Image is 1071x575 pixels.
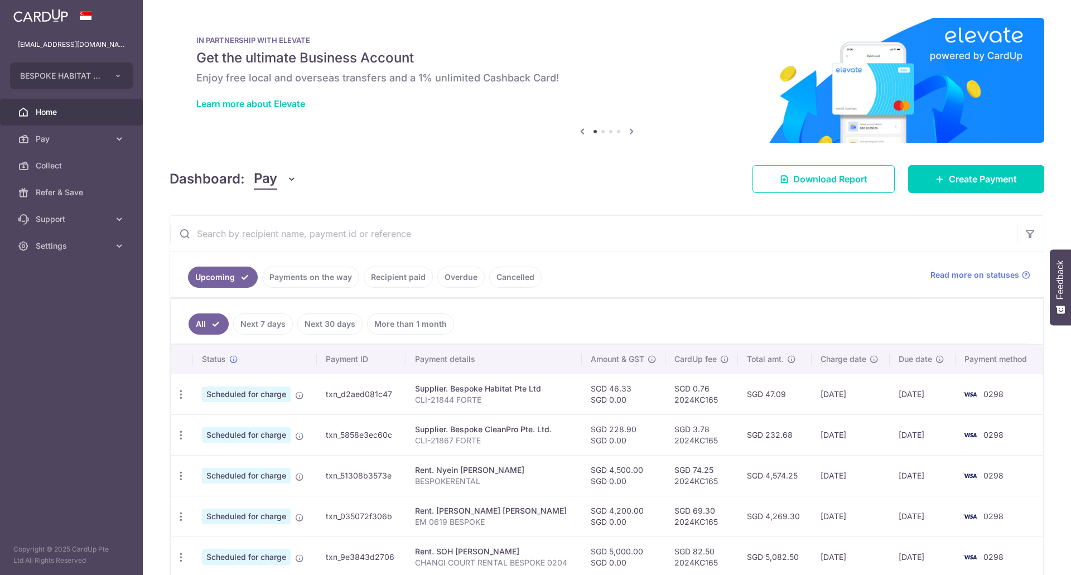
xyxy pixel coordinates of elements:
span: Refer & Save [36,187,109,198]
span: Total amt. [747,354,784,365]
td: [DATE] [890,496,956,537]
td: SGD 0.76 2024KC165 [665,374,738,414]
a: Download Report [752,165,895,193]
span: Amount & GST [591,354,644,365]
span: Charge date [821,354,866,365]
img: Bank Card [959,469,981,482]
td: SGD 232.68 [738,414,811,455]
td: txn_d2aed081c47 [317,374,406,414]
button: BESPOKE HABITAT FORTE PTE. LTD. [10,62,133,89]
img: Bank Card [959,550,981,564]
p: CLI-21844 FORTE [415,394,573,405]
a: Next 7 days [233,313,293,335]
p: BESPOKERENTAL [415,476,573,487]
span: Scheduled for charge [202,386,291,402]
p: [EMAIL_ADDRESS][DOMAIN_NAME] [18,39,125,50]
img: Bank Card [959,510,981,523]
td: SGD 74.25 2024KC165 [665,455,738,496]
a: More than 1 month [367,313,454,335]
a: All [189,313,229,335]
p: IN PARTNERSHIP WITH ELEVATE [196,36,1017,45]
span: Due date [899,354,932,365]
span: 0298 [983,430,1004,439]
img: Bank Card [959,388,981,401]
h6: Enjoy free local and overseas transfers and a 1% unlimited Cashback Card! [196,71,1017,85]
a: Read more on statuses [930,269,1030,281]
td: [DATE] [812,496,890,537]
span: Collect [36,160,109,171]
button: Pay [254,168,297,190]
a: Create Payment [908,165,1044,193]
a: Next 30 days [297,313,363,335]
img: Renovation banner [170,18,1044,143]
a: Recipient paid [364,267,433,288]
p: CHANGI COURT RENTAL BESPOKE 0204 [415,557,573,568]
td: [DATE] [890,374,956,414]
span: Feedback [1055,260,1065,299]
td: SGD 47.09 [738,374,811,414]
td: [DATE] [812,455,890,496]
div: Supplier. Bespoke Habitat Pte Ltd [415,383,573,394]
button: Feedback - Show survey [1050,249,1071,325]
td: [DATE] [890,455,956,496]
span: Create Payment [949,172,1017,186]
span: Download Report [793,172,867,186]
td: [DATE] [812,374,890,414]
span: Status [202,354,226,365]
span: CardUp fee [674,354,717,365]
img: CardUp [13,9,68,22]
th: Payment details [406,345,582,374]
a: Cancelled [489,267,542,288]
th: Payment method [956,345,1043,374]
td: txn_51308b3573e [317,455,406,496]
div: Rent. [PERSON_NAME] [PERSON_NAME] [415,505,573,516]
span: BESPOKE HABITAT FORTE PTE. LTD. [20,70,103,81]
span: 0298 [983,389,1004,399]
span: 0298 [983,511,1004,521]
img: Bank Card [959,428,981,442]
td: [DATE] [812,414,890,455]
span: Settings [36,240,109,252]
p: CLI-21867 FORTE [415,435,573,446]
td: SGD 4,200.00 SGD 0.00 [582,496,665,537]
td: SGD 4,269.30 [738,496,811,537]
input: Search by recipient name, payment id or reference [170,216,1017,252]
span: Support [36,214,109,225]
td: txn_5858e3ec60c [317,414,406,455]
span: Scheduled for charge [202,468,291,484]
a: Overdue [437,267,485,288]
a: Payments on the way [262,267,359,288]
div: Supplier. Bespoke CleanPro Pte. Ltd. [415,424,573,435]
span: Read more on statuses [930,269,1019,281]
th: Payment ID [317,345,406,374]
td: [DATE] [890,414,956,455]
td: txn_035072f306b [317,496,406,537]
span: Scheduled for charge [202,549,291,565]
div: Rent. SOH [PERSON_NAME] [415,546,573,557]
span: 0298 [983,552,1004,562]
h4: Dashboard: [170,169,245,189]
p: EM 0619 BESPOKE [415,516,573,528]
a: Learn more about Elevate [196,98,305,109]
span: Pay [254,168,277,190]
td: SGD 4,574.25 [738,455,811,496]
td: SGD 4,500.00 SGD 0.00 [582,455,665,496]
td: SGD 46.33 SGD 0.00 [582,374,665,414]
a: Upcoming [188,267,258,288]
span: Pay [36,133,109,144]
td: SGD 69.30 2024KC165 [665,496,738,537]
span: Home [36,107,109,118]
span: Scheduled for charge [202,509,291,524]
span: Scheduled for charge [202,427,291,443]
h5: Get the ultimate Business Account [196,49,1017,67]
td: SGD 3.78 2024KC165 [665,414,738,455]
div: Rent. Nyein [PERSON_NAME] [415,465,573,476]
span: 0298 [983,471,1004,480]
td: SGD 228.90 SGD 0.00 [582,414,665,455]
